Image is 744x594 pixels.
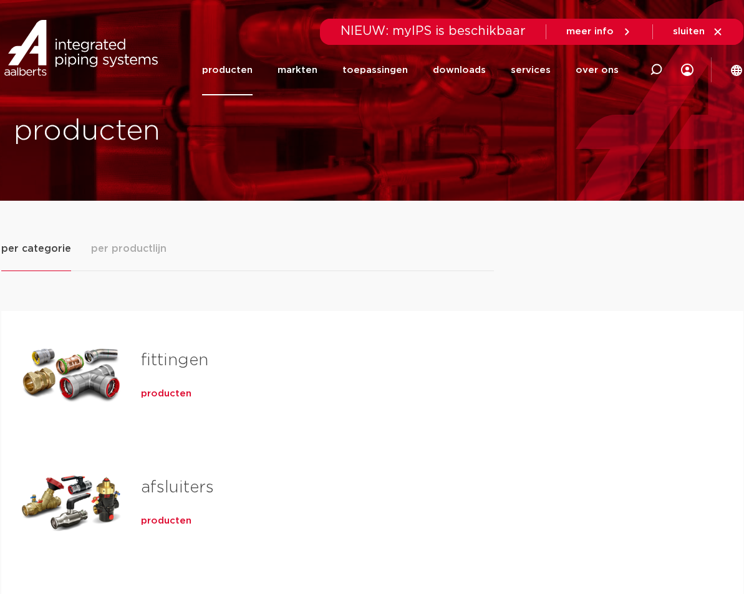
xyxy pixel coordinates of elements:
[673,27,705,36] span: sluiten
[141,515,191,527] a: producten
[576,45,619,95] a: over ons
[141,388,191,400] a: producten
[673,26,723,37] a: sluiten
[202,45,619,95] nav: Menu
[91,241,167,256] span: per productlijn
[278,45,317,95] a: markten
[681,45,693,95] div: my IPS
[202,45,253,95] a: producten
[433,45,486,95] a: downloads
[141,479,214,496] a: afsluiters
[14,112,366,151] h1: producten
[511,45,551,95] a: services
[566,27,614,36] span: meer info
[342,45,408,95] a: toepassingen
[566,26,632,37] a: meer info
[141,352,208,368] a: fittingen
[341,25,526,37] span: NIEUW: myIPS is beschikbaar
[1,241,71,256] span: per categorie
